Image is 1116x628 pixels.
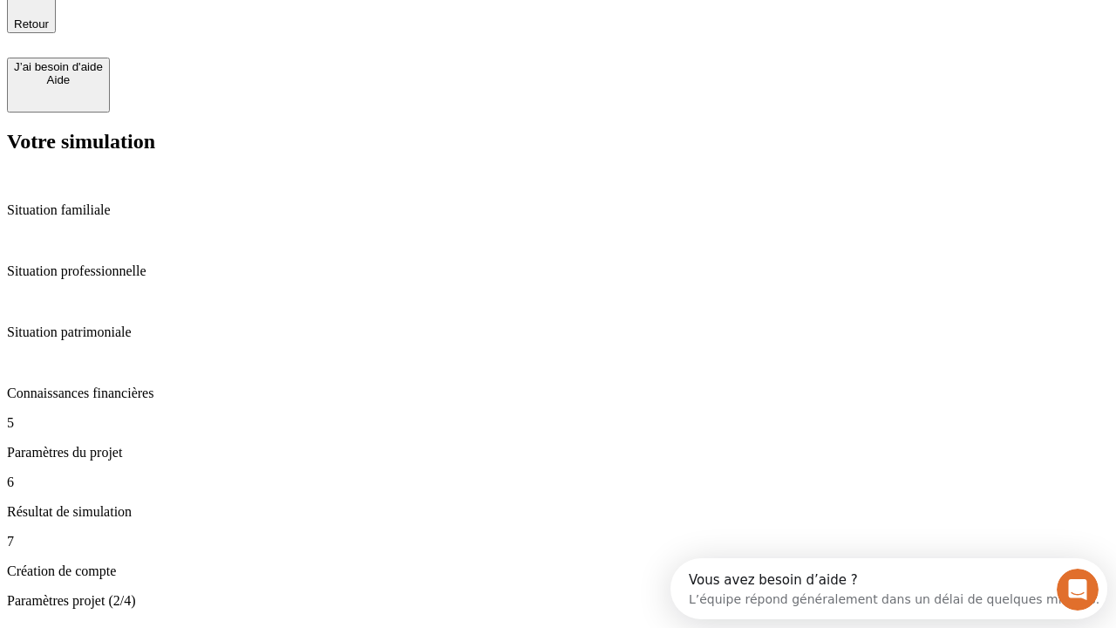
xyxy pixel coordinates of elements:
p: Situation professionnelle [7,263,1109,279]
div: L’équipe répond généralement dans un délai de quelques minutes. [18,29,429,47]
span: Retour [14,17,49,31]
div: Aide [14,73,103,86]
div: J’ai besoin d'aide [14,60,103,73]
p: Paramètres du projet [7,445,1109,461]
p: Résultat de simulation [7,504,1109,520]
p: 7 [7,534,1109,549]
p: Paramètres projet (2/4) [7,593,1109,609]
p: 5 [7,415,1109,431]
iframe: Intercom live chat discovery launcher [670,558,1107,619]
div: Vous avez besoin d’aide ? [18,15,429,29]
div: Ouvrir le Messenger Intercom [7,7,480,55]
p: Création de compte [7,563,1109,579]
p: 6 [7,474,1109,490]
h2: Votre simulation [7,130,1109,154]
iframe: Intercom live chat [1057,569,1099,611]
p: Situation patrimoniale [7,324,1109,340]
p: Situation familiale [7,202,1109,218]
button: J’ai besoin d'aideAide [7,58,110,113]
p: Connaissances financières [7,386,1109,401]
